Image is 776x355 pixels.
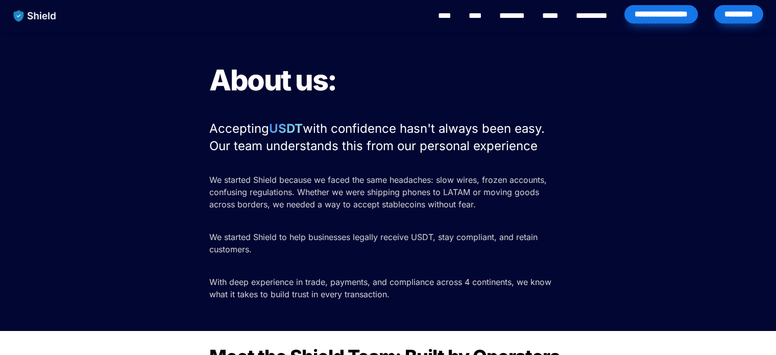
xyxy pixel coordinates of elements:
span: with confidence hasn't always been easy. Our team understands this from our personal experience [209,121,548,153]
span: About us: [209,63,336,98]
span: Accepting [209,121,269,136]
strong: USDT [269,121,303,136]
img: website logo [9,5,61,27]
span: With deep experience in trade, payments, and compliance across 4 continents, we know what it take... [209,277,554,299]
span: We started Shield because we faced the same headaches: slow wires, frozen accounts, confusing reg... [209,175,549,209]
span: We started Shield to help businesses legally receive USDT, stay compliant, and retain customers. [209,232,540,254]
